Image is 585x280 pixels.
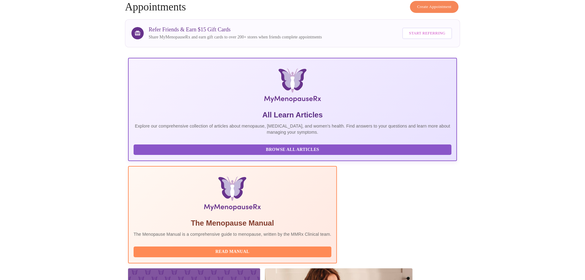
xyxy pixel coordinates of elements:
[134,110,451,120] h5: All Learn Articles
[134,218,331,228] h5: The Menopause Manual
[134,249,333,254] a: Read Manual
[125,1,460,13] h4: Appointments
[134,147,453,152] a: Browse All Articles
[401,25,454,42] a: Start Referring
[134,144,451,155] button: Browse All Articles
[149,26,322,33] h3: Refer Friends & Earn $15 Gift Cards
[149,34,322,40] p: Share MyMenopauseRx and earn gift cards to over 200+ stores when friends complete appointments
[409,30,445,37] span: Start Referring
[134,246,331,257] button: Read Manual
[417,3,451,10] span: Create Appointment
[134,123,451,135] p: Explore our comprehensive collection of articles about menopause, [MEDICAL_DATA], and women's hea...
[410,1,458,13] button: Create Appointment
[140,146,445,154] span: Browse All Articles
[165,176,300,213] img: Menopause Manual
[134,231,331,237] p: The Menopause Manual is a comprehensive guide to menopause, written by the MMRx Clinical team.
[183,68,402,105] img: MyMenopauseRx Logo
[402,28,452,39] button: Start Referring
[140,248,325,256] span: Read Manual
